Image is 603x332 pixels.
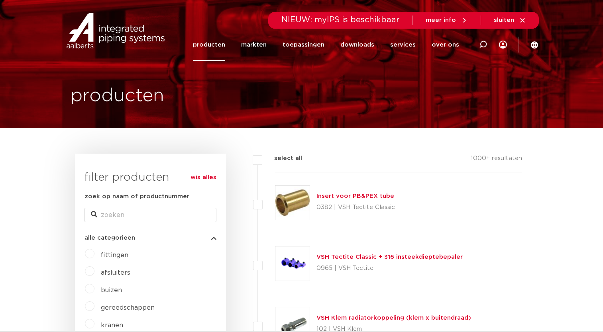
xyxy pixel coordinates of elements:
[101,305,155,311] a: gereedschappen
[275,246,310,281] img: Thumbnail for VSH Tectite Classic + 316 insteekdieptebepaler
[262,154,302,163] label: select all
[101,270,130,276] a: afsluiters
[193,29,459,61] nav: Menu
[316,262,463,275] p: 0965 | VSH Tectite
[426,17,456,23] span: meer info
[316,193,394,199] a: Insert voor PB&PEX tube
[494,17,514,23] span: sluiten
[494,17,526,24] a: sluiten
[499,29,507,61] div: my IPS
[426,17,468,24] a: meer info
[101,287,122,293] a: buizen
[84,235,135,241] span: alle categorieën
[84,192,189,201] label: zoek op naam of productnummer
[101,322,123,328] a: kranen
[84,235,216,241] button: alle categorieën
[316,254,463,260] a: VSH Tectite Classic + 316 insteekdieptebepaler
[193,29,225,61] a: producten
[71,83,164,109] h1: producten
[281,16,400,24] span: NIEUW: myIPS is beschikbaar
[101,252,128,258] a: fittingen
[191,173,216,182] a: wis alles
[241,29,267,61] a: markten
[316,315,471,321] a: VSH Klem radiatorkoppeling (klem x buitendraad)
[432,29,459,61] a: over ons
[340,29,374,61] a: downloads
[84,208,216,222] input: zoeken
[84,170,216,186] h3: filter producten
[471,154,522,166] p: 1000+ resultaten
[275,186,310,220] img: Thumbnail for Insert voor PB&PEX tube
[283,29,324,61] a: toepassingen
[316,201,395,214] p: 0382 | VSH Tectite Classic
[390,29,416,61] a: services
